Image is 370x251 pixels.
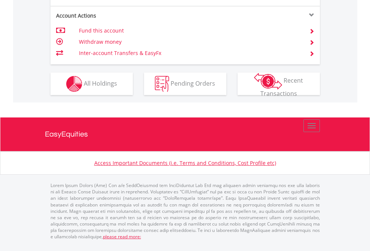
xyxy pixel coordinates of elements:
[79,25,300,36] td: Fund this account
[79,48,300,59] td: Inter-account Transfers & EasyFx
[84,79,117,87] span: All Holdings
[103,233,141,240] a: please read more:
[171,79,215,87] span: Pending Orders
[254,73,282,89] img: transactions-zar-wht.png
[51,12,185,19] div: Account Actions
[238,73,320,95] button: Recent Transactions
[66,76,82,92] img: holdings-wht.png
[144,73,226,95] button: Pending Orders
[155,76,169,92] img: pending_instructions-wht.png
[94,159,276,166] a: Access Important Documents (i.e. Terms and Conditions, Cost Profile etc)
[51,182,320,240] p: Lorem Ipsum Dolors (Ame) Con a/e SeddOeiusmod tem InciDiduntut Lab Etd mag aliquaen admin veniamq...
[51,73,133,95] button: All Holdings
[45,117,325,151] a: EasyEquities
[79,36,300,48] td: Withdraw money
